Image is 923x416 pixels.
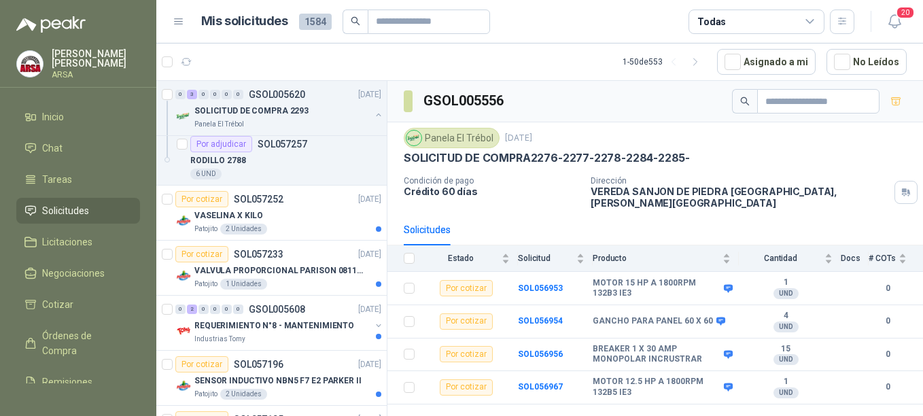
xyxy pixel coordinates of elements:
div: 0 [175,305,186,314]
a: SOL056967 [518,382,563,392]
p: VEREDA SANJON DE PIEDRA [GEOGRAPHIC_DATA] , [PERSON_NAME][GEOGRAPHIC_DATA] [591,186,889,209]
span: 1584 [299,14,332,30]
div: 3 [187,90,197,99]
th: Docs [841,245,869,272]
a: Remisiones [16,369,140,395]
span: search [740,97,750,106]
p: GSOL005608 [249,305,305,314]
div: 0 [210,305,220,314]
p: ARSA [52,71,140,79]
p: Condición de pago [404,176,580,186]
p: SOL057196 [234,360,283,369]
p: [DATE] [358,303,381,316]
button: Asignado a mi [717,49,816,75]
a: Licitaciones [16,229,140,255]
th: Solicitud [518,245,593,272]
img: Company Logo [406,131,421,145]
a: Por cotizarSOL057196[DATE] Company LogoSENSOR INDUCTIVO NBN5 F7 E2 PARKER IIPatojito2 Unidades [156,351,387,406]
p: Crédito 60 días [404,186,580,197]
div: Todas [697,14,726,29]
b: BREAKER 1 X 30 AMP MONOPOLAR INCRUSTRAR [593,344,720,365]
a: 0 2 0 0 0 0 GSOL005608[DATE] Company LogoREQUERIMIENTO N°8 - MANTENIMIENTOIndustrias Tomy [175,301,384,345]
a: Cotizar [16,292,140,317]
div: 2 [187,305,197,314]
a: SOL056953 [518,283,563,293]
b: 15 [739,344,833,355]
a: 0 3 0 0 0 0 GSOL005620[DATE] Company LogoSOLICITUD DE COMPRA 2293Panela El Trébol [175,86,384,130]
div: Por cotizar [175,356,228,372]
b: 1 [739,377,833,387]
div: 1 - 50 de 553 [623,51,706,73]
a: Solicitudes [16,198,140,224]
p: VASELINA X KILO [194,209,263,222]
span: Negociaciones [42,266,105,281]
b: MOTOR 15 HP A 1800RPM 132B3 IE3 [593,278,720,299]
div: 0 [175,90,186,99]
img: Company Logo [175,323,192,339]
img: Logo peakr [16,16,86,33]
div: Por cotizar [440,313,493,330]
p: VALVULA PROPORCIONAL PARISON 0811404612 / 4WRPEH6C4 REXROTH [194,264,364,277]
div: 0 [222,305,232,314]
a: SOL056956 [518,349,563,359]
a: Inicio [16,104,140,130]
a: Órdenes de Compra [16,323,140,364]
img: Company Logo [175,378,192,394]
span: Inicio [42,109,64,124]
p: Patojito [194,389,217,400]
h1: Mis solicitudes [201,12,288,31]
p: Dirección [591,176,889,186]
b: GANCHO PARA PANEL 60 X 60 [593,316,713,327]
p: Industrias Tomy [194,334,245,345]
div: 1 Unidades [220,279,267,290]
p: SOL057233 [234,249,283,259]
img: Company Logo [17,51,43,77]
button: No Leídos [826,49,907,75]
div: Por cotizar [440,280,493,296]
p: [DATE] [358,248,381,261]
div: 6 UND [190,169,222,179]
p: REQUERIMIENTO N°8 - MANTENIMIENTO [194,319,354,332]
p: Patojito [194,279,217,290]
a: Negociaciones [16,260,140,286]
a: Chat [16,135,140,161]
p: SOLICITUD DE COMPRA 2293 [194,105,309,118]
span: Chat [42,141,63,156]
span: Estado [423,254,499,263]
b: 0 [869,348,907,361]
div: Solicitudes [404,222,451,237]
div: Por cotizar [175,246,228,262]
a: Tareas [16,167,140,192]
div: 0 [198,90,209,99]
div: 0 [198,305,209,314]
img: Company Logo [175,108,192,124]
div: UND [773,387,799,398]
a: SOL056954 [518,316,563,326]
b: 0 [869,315,907,328]
th: # COTs [869,245,923,272]
span: Cantidad [739,254,822,263]
b: 0 [869,381,907,394]
img: Company Logo [175,213,192,229]
p: [DATE] [358,193,381,206]
div: Por cotizar [175,191,228,207]
span: Remisiones [42,375,92,389]
span: 20 [896,6,915,19]
div: 2 Unidades [220,224,267,235]
span: Solicitud [518,254,574,263]
span: Licitaciones [42,235,92,249]
th: Producto [593,245,739,272]
p: RODILLO 2788 [190,154,246,167]
p: [DATE] [358,358,381,371]
div: UND [773,288,799,299]
p: SOLICITUD DE COMPRA2276-2277-2278-2284-2285- [404,151,690,165]
div: Por cotizar [440,379,493,396]
div: UND [773,322,799,332]
b: MOTOR 12.5 HP A 1800RPM 132B5 IE3 [593,377,720,398]
p: Panela El Trébol [194,119,244,130]
span: # COTs [869,254,896,263]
